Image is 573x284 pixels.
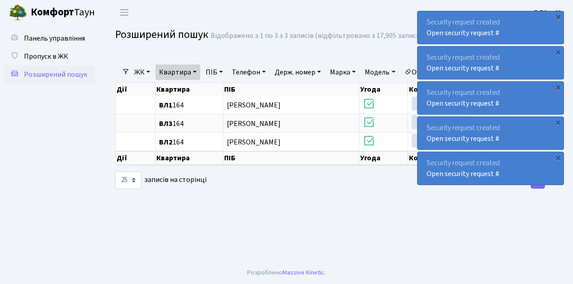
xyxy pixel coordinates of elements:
[418,11,564,44] div: Security request created
[9,4,27,22] img: logo.png
[247,268,326,278] div: Розроблено .
[159,139,219,146] span: 164
[271,65,324,80] a: Держ. номер
[5,29,95,47] a: Панель управління
[159,100,173,110] b: ВЛ1
[554,47,563,56] div: ×
[155,151,223,165] th: Квартира
[227,119,281,129] span: [PERSON_NAME]
[427,134,499,144] a: Open security request #
[159,120,219,127] span: 164
[326,65,359,80] a: Марка
[155,65,200,80] a: Квартира
[116,83,155,96] th: Дії
[211,32,426,40] div: Відображено з 1 по 3 з 3 записів (відфільтровано з 17,905 записів).
[554,12,563,21] div: ×
[361,65,399,80] a: Модель
[408,83,475,96] th: Контакти
[223,151,359,165] th: ПІБ
[223,83,359,96] th: ПІБ
[5,47,95,65] a: Пропуск в ЖК
[113,5,136,20] button: Переключити навігацію
[427,98,499,108] a: Open security request #
[359,151,408,165] th: Угода
[418,152,564,185] div: Security request created
[24,51,68,61] span: Пропуск в ЖК
[116,151,155,165] th: Дії
[534,7,562,18] a: ВЛ2 -. К.
[408,151,475,165] th: Контакти
[159,137,173,147] b: ВЛ2
[427,28,499,38] a: Open security request #
[359,83,408,96] th: Угода
[24,33,85,43] span: Панель управління
[202,65,226,80] a: ПІБ
[554,83,563,92] div: ×
[228,65,269,80] a: Телефон
[282,268,324,277] a: Massive Kinetic
[534,8,562,18] b: ВЛ2 -. К.
[115,27,208,42] span: Розширений пошук
[401,65,475,80] a: Очистити фільтри
[418,47,564,79] div: Security request created
[227,100,281,110] span: [PERSON_NAME]
[427,63,499,73] a: Open security request #
[31,5,95,20] span: Таун
[554,153,563,162] div: ×
[227,137,281,147] span: [PERSON_NAME]
[31,5,74,19] b: Комфорт
[115,172,207,189] label: записів на сторінці
[159,119,173,129] b: ВЛ3
[418,117,564,149] div: Security request created
[418,82,564,114] div: Security request created
[5,65,95,84] a: Розширений пошук
[159,102,219,109] span: 164
[24,70,87,79] span: Розширений пошук
[554,118,563,127] div: ×
[427,169,499,179] a: Open security request #
[155,83,223,96] th: Квартира
[131,65,154,80] a: ЖК
[115,172,141,189] select: записів на сторінці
